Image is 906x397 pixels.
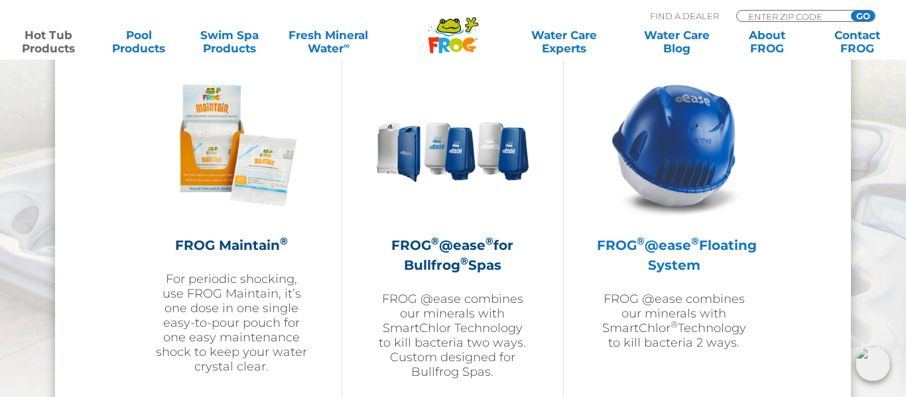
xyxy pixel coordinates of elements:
[13,28,84,55] a: Hot TubProducts
[732,28,803,55] a: AboutFROG
[851,11,875,21] input: GO
[650,10,719,22] p: Find A Dealer
[485,235,493,247] sup: ®
[460,255,468,267] sup: ®
[375,292,529,379] p: FROG @ease combines our minerals with SmartChlor Technology to kill bacteria two ways. Custom des...
[194,28,265,55] a: Swim SpaProducts
[856,347,890,381] img: openIcon
[507,28,621,55] a: Water CareExperts
[597,68,751,222] img: hot-tub-product-atease-system-300x300.png
[671,319,678,329] sup: ®
[597,292,751,350] p: FROG @ease combines our minerals with SmartChlor Technology to kill bacteria 2 ways.
[375,235,529,275] h2: FROG @ease for Bullfrog Spas
[155,272,308,374] p: For periodic shocking, use FROG Maintain, it’s one dose in one single easy-to-pour pouch for one ...
[747,11,836,22] input: Zip Code Form
[375,68,529,222] img: bullfrog-product-hero-300x300.png
[597,235,751,275] h2: FROG @ease Floating System
[280,235,288,247] sup: ®
[155,235,308,255] h2: FROG Maintain
[103,28,174,55] a: PoolProducts
[431,235,439,247] sup: ®
[285,28,373,55] a: Fresh MineralWater∞
[344,40,350,50] sup: ∞
[155,68,308,222] img: Frog_Maintain_Hero-2-v2-300x300.png
[641,28,712,55] a: Water CareBlog
[637,235,645,247] sup: ®
[691,235,699,247] sup: ®
[822,28,893,55] a: ContactFROG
